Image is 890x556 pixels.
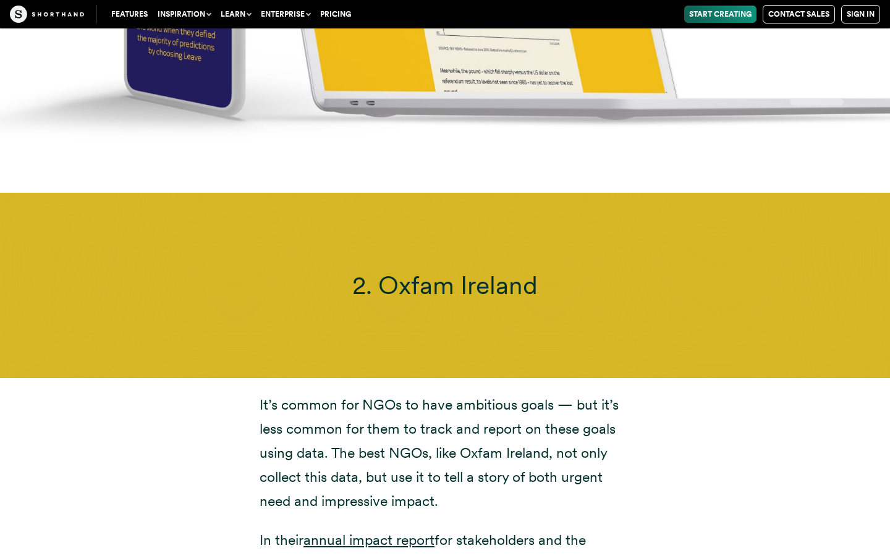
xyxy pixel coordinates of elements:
a: Pricing [315,6,356,23]
img: The Craft [10,6,84,23]
button: Inspiration [153,6,216,23]
a: Features [106,6,153,23]
a: Contact Sales [763,5,835,23]
span: 2. Oxfam Ireland [352,270,538,300]
a: Start Creating [684,6,756,23]
p: It’s common for NGOs to have ambitious goals — but it’s less common for them to track and report ... [260,393,630,513]
button: Learn [216,6,256,23]
a: Sign in [841,5,880,23]
a: annual impact report [303,531,434,549]
button: Enterprise [256,6,315,23]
